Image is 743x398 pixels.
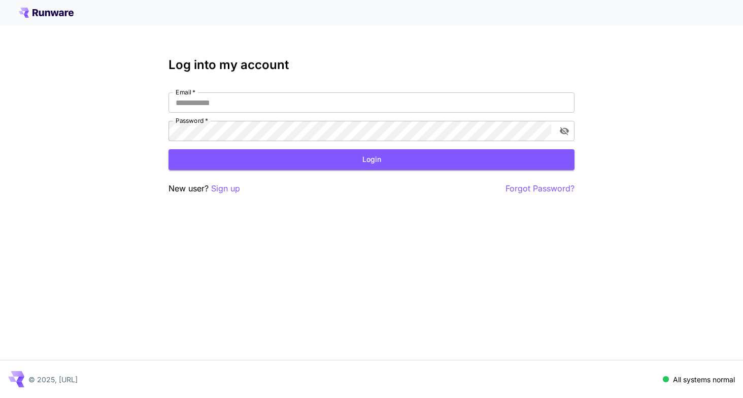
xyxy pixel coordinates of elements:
[168,149,575,170] button: Login
[211,182,240,195] button: Sign up
[28,374,78,385] p: © 2025, [URL]
[176,116,208,125] label: Password
[168,182,240,195] p: New user?
[505,182,575,195] button: Forgot Password?
[673,374,735,385] p: All systems normal
[176,88,195,96] label: Email
[168,58,575,72] h3: Log into my account
[555,122,573,140] button: toggle password visibility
